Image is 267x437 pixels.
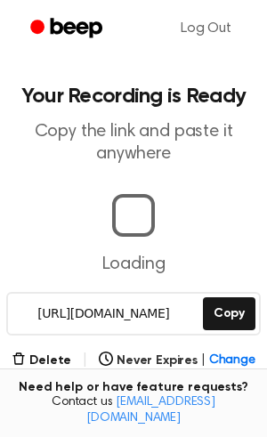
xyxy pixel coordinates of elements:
[11,395,256,426] span: Contact us
[18,12,118,46] a: Beep
[99,352,255,370] button: Never Expires|Change
[86,396,215,425] a: [EMAIL_ADDRESS][DOMAIN_NAME]
[163,7,249,50] a: Log Out
[14,121,253,166] p: Copy the link and paste it anywhere
[14,251,253,278] p: Loading
[201,352,206,370] span: |
[12,352,71,370] button: Delete
[14,85,253,107] h1: Your Recording is Ready
[82,350,88,371] span: |
[203,297,255,330] button: Copy
[209,352,255,370] span: Change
